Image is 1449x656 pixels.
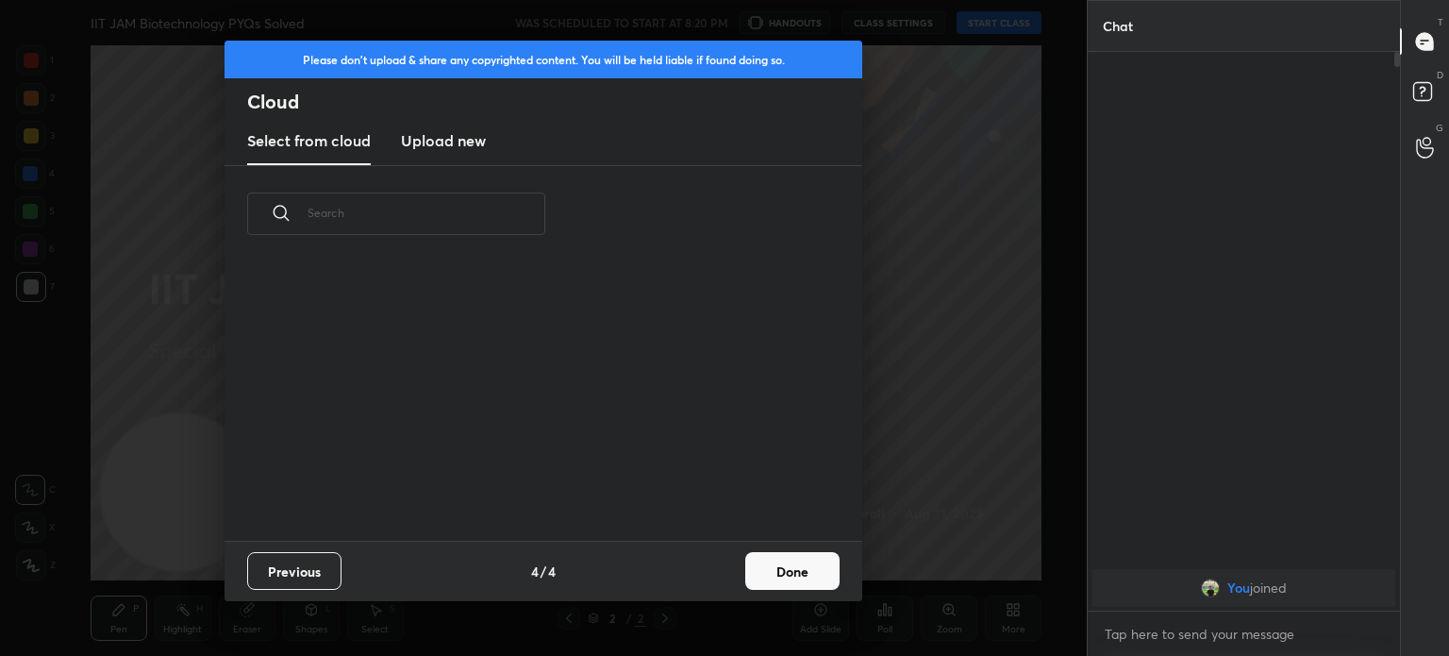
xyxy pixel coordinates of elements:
[1227,580,1250,596] span: You
[1438,15,1443,29] p: T
[247,90,862,114] h2: Cloud
[225,41,862,78] div: Please don't upload & share any copyrighted content. You will be held liable if found doing so.
[531,562,539,581] h4: 4
[308,173,545,253] input: Search
[1088,1,1148,51] p: Chat
[548,562,556,581] h4: 4
[541,562,546,581] h4: /
[1088,565,1400,611] div: grid
[225,257,840,541] div: grid
[1436,121,1443,135] p: G
[745,552,840,590] button: Done
[247,552,341,590] button: Previous
[247,129,371,152] h3: Select from cloud
[1437,68,1443,82] p: D
[1250,580,1287,596] span: joined
[1201,579,1220,597] img: 2782fdca8abe4be7a832ca4e3fcd32a4.jpg
[401,129,486,152] h3: Upload new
